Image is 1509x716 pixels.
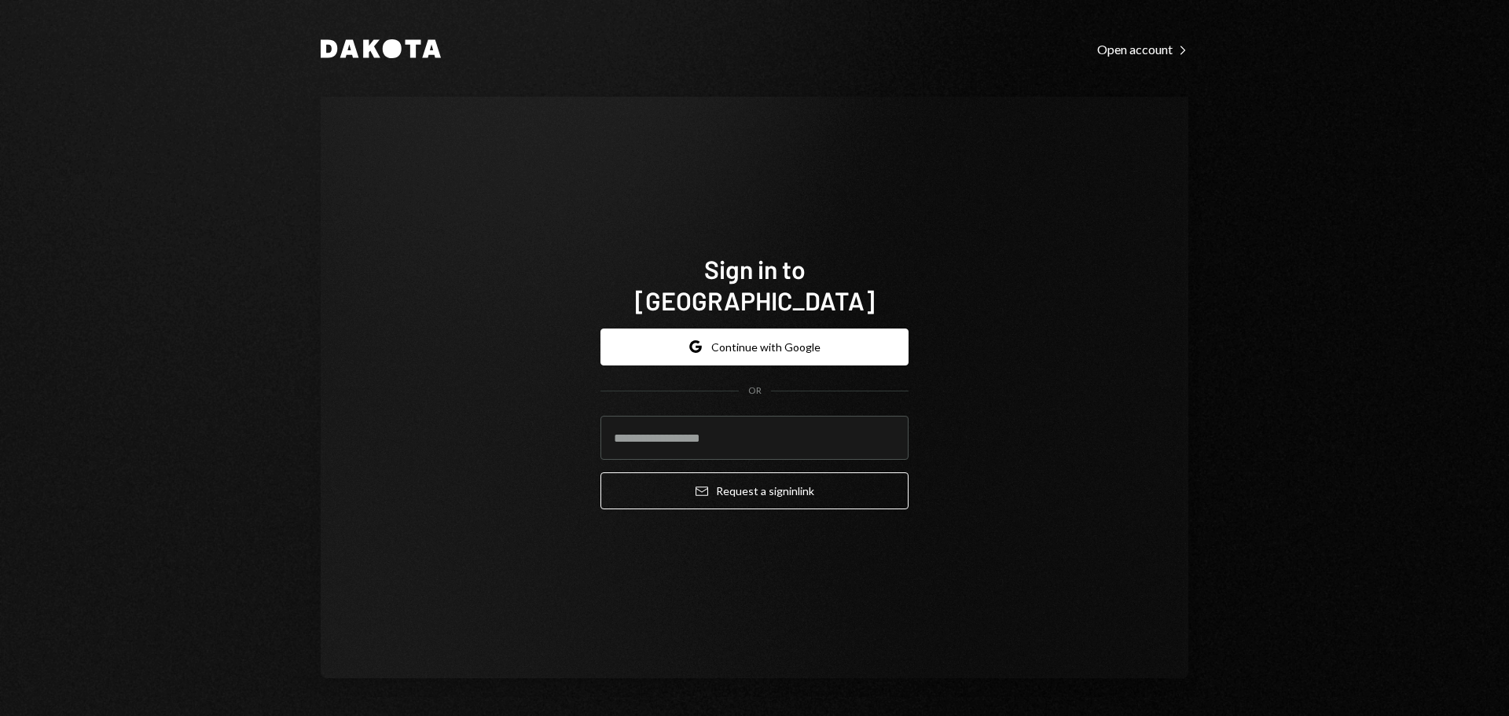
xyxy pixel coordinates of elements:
[600,329,909,365] button: Continue with Google
[1097,42,1188,57] div: Open account
[600,472,909,509] button: Request a signinlink
[748,384,762,398] div: OR
[1097,40,1188,57] a: Open account
[600,253,909,316] h1: Sign in to [GEOGRAPHIC_DATA]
